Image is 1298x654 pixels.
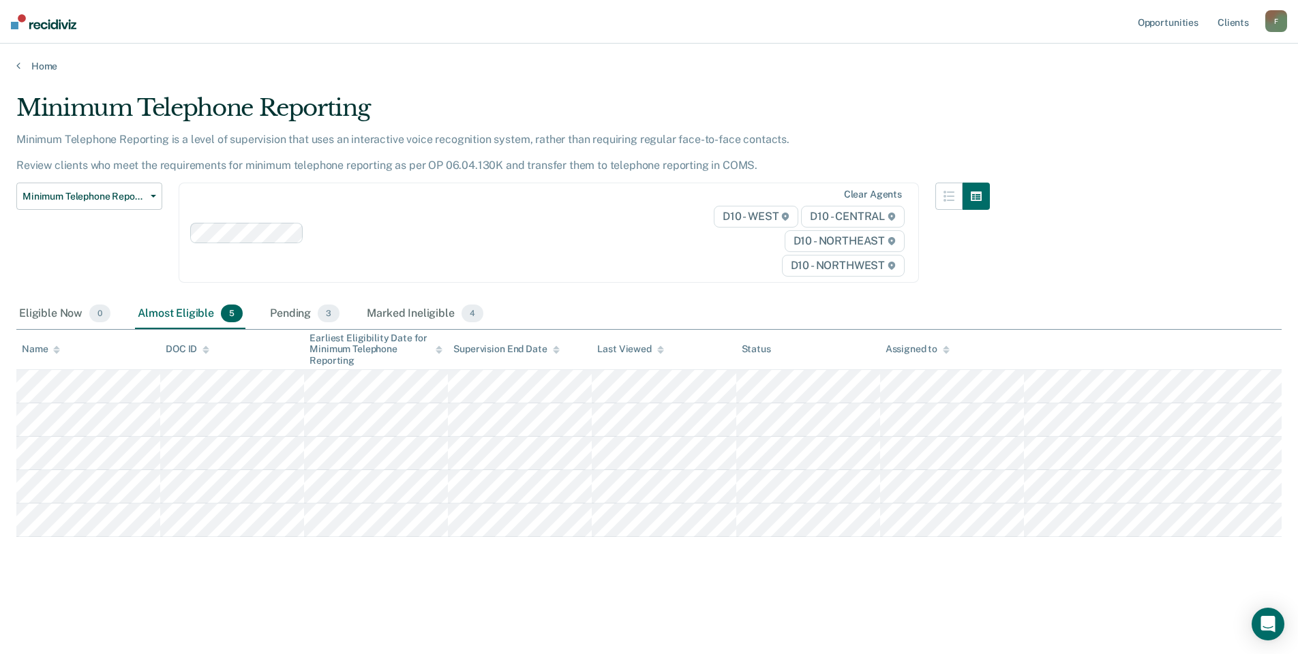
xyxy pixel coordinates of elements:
[16,299,113,329] div: Eligible Now0
[1252,608,1284,640] div: Open Intercom Messenger
[135,299,245,329] div: Almost Eligible5
[782,255,905,277] span: D10 - NORTHWEST
[1265,10,1287,32] button: F
[267,299,342,329] div: Pending3
[801,206,905,228] span: D10 - CENTRAL
[844,189,902,200] div: Clear agents
[16,133,789,172] p: Minimum Telephone Reporting is a level of supervision that uses an interactive voice recognition ...
[310,332,442,367] div: Earliest Eligibility Date for Minimum Telephone Reporting
[886,343,950,355] div: Assigned to
[22,191,145,202] span: Minimum Telephone Reporting
[16,183,162,210] button: Minimum Telephone Reporting
[11,14,76,29] img: Recidiviz
[597,343,663,355] div: Last Viewed
[221,305,243,322] span: 5
[318,305,339,322] span: 3
[364,299,486,329] div: Marked Ineligible4
[16,60,1282,72] a: Home
[742,343,771,355] div: Status
[16,94,990,133] div: Minimum Telephone Reporting
[166,343,209,355] div: DOC ID
[462,305,483,322] span: 4
[89,305,110,322] span: 0
[714,206,798,228] span: D10 - WEST
[785,230,905,252] span: D10 - NORTHEAST
[22,343,60,355] div: Name
[453,343,559,355] div: Supervision End Date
